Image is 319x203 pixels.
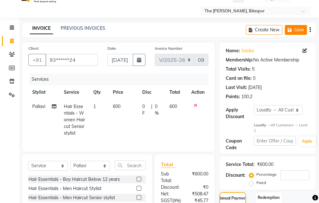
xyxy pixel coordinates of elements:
input: Enter Offer / Coupon Code [254,136,296,146]
div: Apply Discount [226,107,254,120]
div: ₹600.00 [185,171,213,184]
span: Total [161,161,175,168]
label: Date [107,46,116,51]
span: Hair Essentials - Women Haircut Senior stylist [64,104,85,136]
th: Action [187,85,208,99]
div: 5 [252,66,255,73]
div: All Customers → Level 1 [254,123,310,133]
label: Invoice Number [155,46,182,51]
div: Coupon Code [226,138,254,151]
button: +91 [28,54,46,66]
div: Last Visit: [226,84,247,91]
div: Net: [156,191,185,197]
span: 600 [169,104,177,109]
div: [DATE] [248,84,262,91]
div: No Active Membership [226,57,310,63]
div: Hair Essentials - Boy Haircut Below 12 years [28,176,120,183]
div: ₹0 [185,184,213,191]
th: Total [166,85,187,99]
label: Manual Payment [218,195,248,201]
div: Card on file: [226,75,252,82]
div: Discount: [226,172,245,179]
span: | [151,103,152,117]
div: Points: [226,93,240,100]
label: Fixed [256,180,266,186]
div: ₹508.47 [185,191,213,197]
span: 600 [113,104,120,109]
span: 0 F [142,103,148,117]
input: Search or Scan [115,161,146,170]
a: INVOICE [30,23,53,34]
th: Qty [89,85,109,99]
a: Sarika [241,48,254,54]
div: Service Total: [226,161,255,168]
div: Total Visits: [226,66,251,73]
div: 100.2 [241,93,252,100]
button: Create New [246,25,282,35]
button: Apply [298,136,316,146]
a: PREVIOUS INVOICES [61,25,105,31]
input: Search by Name/Mobile/Email/Code [46,54,98,66]
label: Redemption [258,195,279,200]
th: Disc [138,85,166,99]
th: Service [60,85,89,99]
label: Client [28,46,39,51]
span: Pallavi [32,104,45,109]
label: Percentage [256,172,277,177]
div: Discount: [156,184,185,191]
th: Stylist [28,85,60,99]
div: Membership: [226,57,253,63]
span: 0 % [155,103,162,117]
span: 1 [93,104,96,109]
th: Price [109,85,139,99]
strong: Loyalty → [254,123,271,127]
div: Sub Total: [156,171,185,184]
div: Name: [226,48,240,54]
span: 9% [174,198,180,203]
div: ₹600.00 [257,161,273,168]
div: 0 [253,75,255,82]
div: Hair Essentials - Men Haircut Senior stylist [28,194,115,201]
div: Services [29,73,213,85]
div: Hair Essentials - Men Haircut Stylist [28,185,101,192]
button: Save [285,25,307,35]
